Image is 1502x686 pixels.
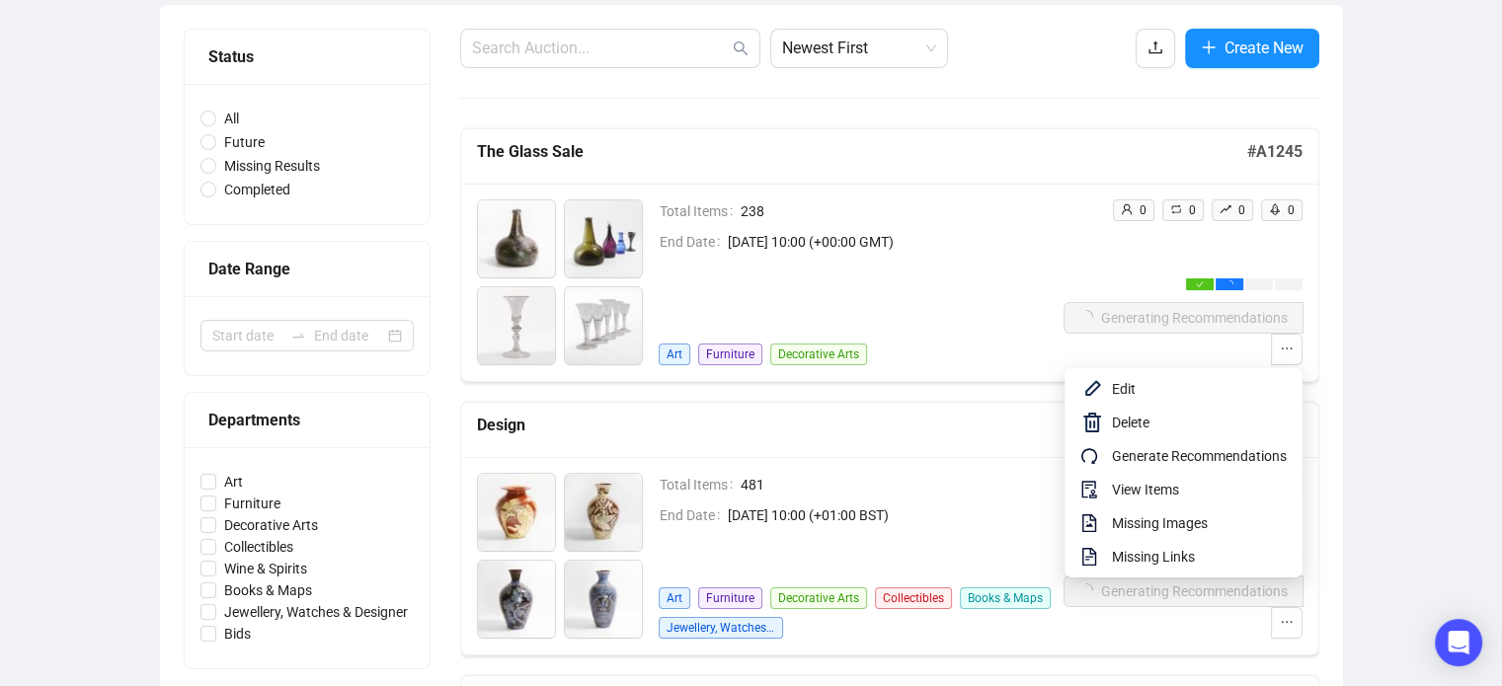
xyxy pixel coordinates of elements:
[659,587,690,609] span: Art
[478,287,555,364] img: 3_1.jpg
[1112,412,1287,433] span: Delete
[290,328,306,343] span: swap-right
[770,343,867,365] span: Decorative Arts
[477,414,1247,437] h5: Design
[208,44,406,69] div: Status
[460,128,1319,382] a: The Glass Sale#A1245Total Items238End Date[DATE] 10:00 (+00:00 GMT)ArtFurnitureDecorative Artsuse...
[478,561,555,638] img: 3_1.jpg
[1080,411,1104,434] img: svg+xml;base64,PHN2ZyB4bWxucz0iaHR0cDovL3d3dy53My5vcmcvMjAwMC9zdmciIHhtbG5zOnhsaW5rPSJodHRwOi8vd3...
[1280,342,1294,355] span: ellipsis
[698,587,762,609] span: Furniture
[216,558,315,579] span: Wine & Spirits
[660,200,741,222] span: Total Items
[1080,511,1104,535] span: file-image
[1147,39,1163,55] span: upload
[960,587,1051,609] span: Books & Maps
[728,231,1064,253] span: [DATE] 10:00 (+00:00 GMT)
[1269,203,1281,215] span: rocket
[216,131,273,153] span: Future
[478,474,555,551] img: 1_1.jpg
[216,108,247,129] span: All
[659,617,783,639] span: Jewellery, Watches & Designer
[741,474,1064,495] span: 481
[733,40,749,56] span: search
[460,402,1319,655] a: Design#A1230Total Items481End Date[DATE] 10:00 (+01:00 BST)ArtFurnitureDecorative ArtsCollectible...
[770,587,867,609] span: Decorative Arts
[1080,478,1104,501] span: audit
[216,155,328,177] span: Missing Results
[216,471,251,493] span: Art
[208,408,406,432] div: Departments
[660,504,728,526] span: End Date
[1080,545,1104,569] span: file-text
[1201,39,1217,55] span: plus
[1080,444,1104,468] span: redo
[478,200,555,277] img: 1_1.jpg
[1288,203,1295,217] span: 0
[216,514,326,536] span: Decorative Arts
[290,328,306,343] span: to
[1140,203,1146,217] span: 0
[875,587,952,609] span: Collectibles
[1112,512,1287,534] span: Missing Images
[565,287,642,364] img: 4_1.jpg
[782,30,936,67] span: Newest First
[565,474,642,551] img: 2_1.jpg
[1064,302,1304,334] button: Generating Recommendations
[1220,203,1231,215] span: rise
[660,474,741,495] span: Total Items
[1185,29,1319,68] button: Create New
[1225,279,1233,288] span: loading
[1247,140,1303,164] h5: # A1245
[660,231,728,253] span: End Date
[565,561,642,638] img: 4_1.jpg
[208,257,406,281] div: Date Range
[1225,36,1304,60] span: Create New
[728,504,1064,526] span: [DATE] 10:00 (+01:00 BST)
[741,200,1064,222] span: 238
[698,343,762,365] span: Furniture
[659,343,690,365] span: Art
[1238,203,1245,217] span: 0
[216,179,298,200] span: Completed
[1064,575,1304,607] button: Generating Recommendations
[1196,280,1204,288] span: check
[216,579,320,601] span: Books & Maps
[216,536,301,558] span: Collectibles
[1112,378,1287,400] span: Edit
[472,37,729,60] input: Search Auction...
[1080,377,1104,401] img: svg+xml;base64,PHN2ZyB4bWxucz0iaHR0cDovL3d3dy53My5vcmcvMjAwMC9zdmciIHhtbG5zOnhsaW5rPSJodHRwOi8vd3...
[1112,479,1287,500] span: View Items
[1112,445,1287,467] span: Generate Recommendations
[1112,546,1287,568] span: Missing Links
[1170,203,1182,215] span: retweet
[314,325,384,346] input: End date
[1121,203,1133,215] span: user
[565,200,642,277] img: 2_1.jpg
[216,623,259,645] span: Bids
[477,140,1247,164] h5: The Glass Sale
[216,601,416,623] span: Jewellery, Watches & Designer
[216,493,288,514] span: Furniture
[1280,615,1294,629] span: ellipsis
[1435,619,1482,666] div: Open Intercom Messenger
[1189,203,1196,217] span: 0
[212,325,282,346] input: Start date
